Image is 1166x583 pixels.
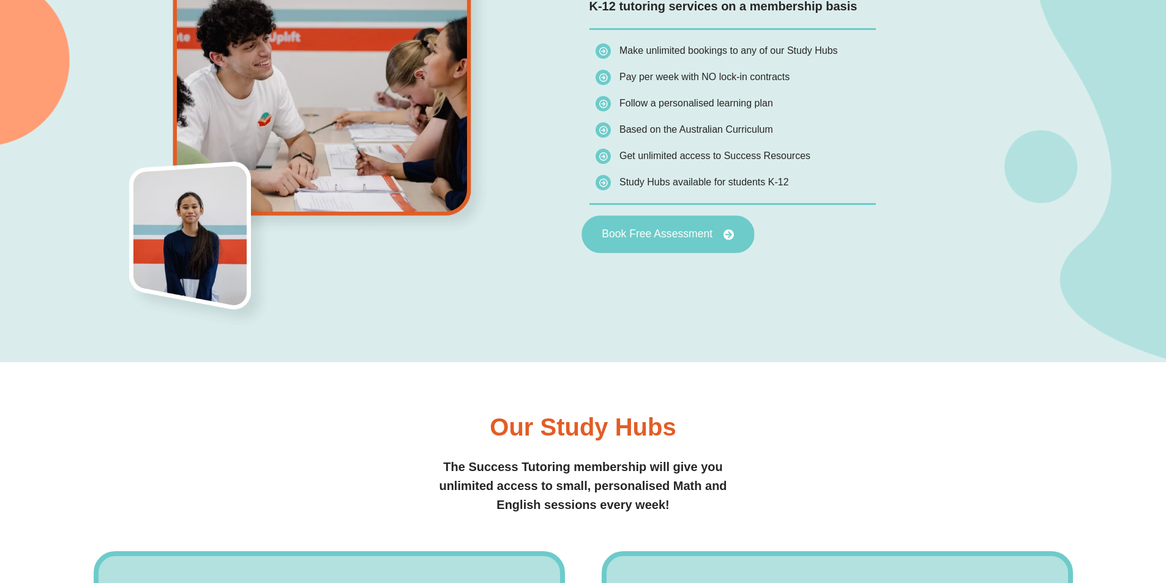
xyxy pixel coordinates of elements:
span: Follow a personalised learning plan [619,98,773,108]
img: icon-list.png [596,149,611,164]
span: Book Free Assessment [602,229,712,240]
span: Make unlimited bookings to any of our Study Hubs [619,45,838,56]
img: icon-list.png [596,122,611,138]
h2: The Success Tutoring membership will give you unlimited access to small, personalised Math and En... [436,458,730,514]
img: icon-list.png [596,43,611,59]
img: icon-list.png [596,175,611,190]
img: icon-list.png [596,70,611,85]
iframe: Chat Widget [962,445,1166,583]
span: Study Hubs available for students K-12 [619,177,789,187]
h2: Our Study Hubs [490,415,676,439]
span: Pay per week with NO lock-in contracts [619,72,790,82]
span: Get unlimited access to Success Resources [619,150,810,161]
span: Based on the Australian Curriculum [619,124,773,135]
img: icon-list.png [596,96,611,111]
a: Book Free Assessment [581,215,754,253]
